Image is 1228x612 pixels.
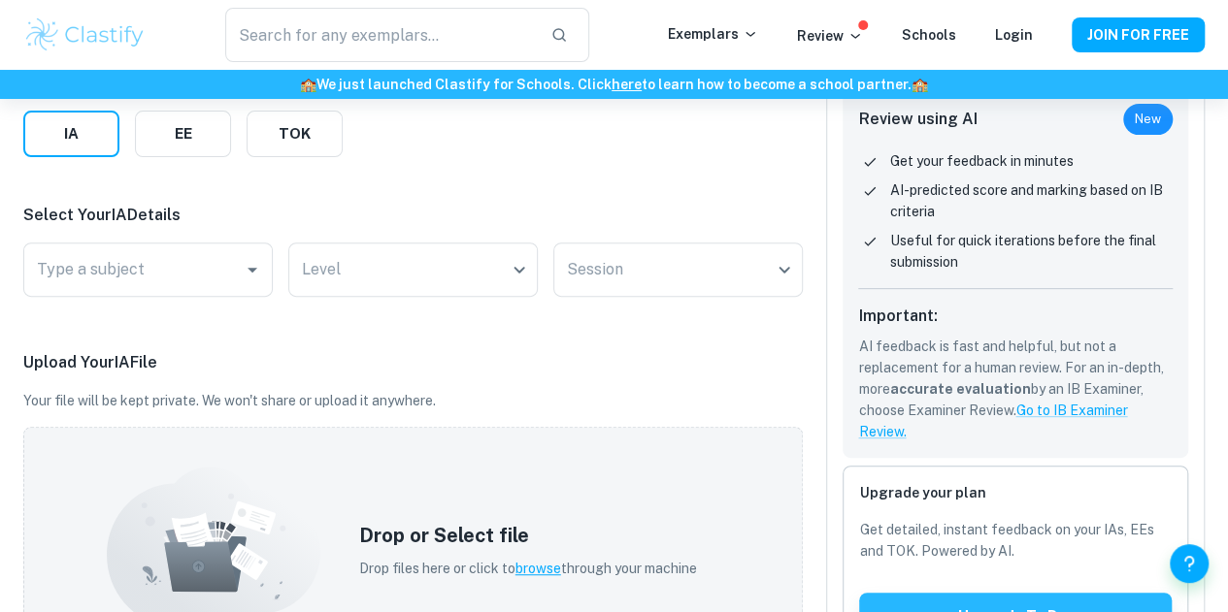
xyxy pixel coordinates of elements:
button: Open [239,256,266,283]
button: IA [23,111,119,157]
p: AI feedback is fast and helpful, but not a replacement for a human review. For an in-depth, more ... [858,336,1173,442]
p: AI-predicted score and marking based on IB criteria [889,179,1173,222]
h6: Upgrade your plan [859,482,1172,503]
img: Clastify logo [23,16,147,54]
h5: Drop or Select file [359,521,697,550]
p: Exemplars [668,23,758,45]
p: Get detailed, instant feedback on your IAs, EEs and TOK. Powered by AI. [859,519,1172,562]
input: Search for any exemplars... [225,8,536,62]
span: New [1123,110,1173,129]
p: Your file will be kept private. We won't share or upload it anywhere. [23,390,803,411]
button: EE [135,111,231,157]
h6: Review using AI [858,108,977,131]
h6: We just launched Clastify for Schools. Click to learn how to become a school partner. [4,74,1224,95]
button: Help and Feedback [1170,544,1209,583]
a: here [612,77,642,92]
p: Drop files here or click to through your machine [359,558,697,579]
p: Get your feedback in minutes [889,150,1073,172]
p: Useful for quick iterations before the final submission [889,230,1173,273]
button: JOIN FOR FREE [1072,17,1205,52]
h6: Important: [858,305,1173,328]
b: accurate evaluation [889,381,1030,397]
p: Upload Your IA File [23,351,803,374]
button: TOK [247,111,343,157]
p: Review [797,25,863,47]
span: 🏫 [300,77,316,92]
span: browse [515,561,561,576]
a: Login [995,27,1033,43]
p: Select Your IA Details [23,204,803,227]
a: Schools [902,27,956,43]
span: 🏫 [912,77,928,92]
